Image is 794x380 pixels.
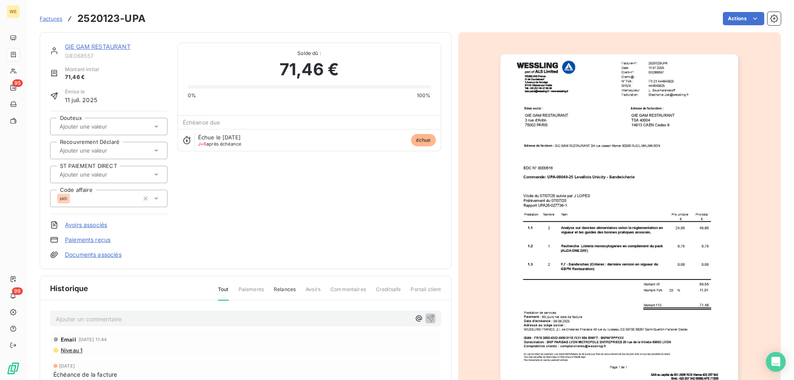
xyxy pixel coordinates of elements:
[61,336,76,343] span: Email
[198,134,241,141] span: Échue le [DATE]
[411,286,441,300] span: Portail client
[65,221,107,229] a: Avoirs associés
[65,251,122,259] a: Documents associés
[12,79,23,87] span: 95
[7,362,20,375] img: Logo LeanPay
[65,66,99,73] span: Montant initial
[7,5,20,18] div: WE
[218,286,229,301] span: Tout
[59,171,142,178] input: Ajouter une valeur
[50,283,88,294] span: Historique
[65,53,167,59] span: GIE068557
[77,11,146,26] h3: 2520123-UPA
[65,43,131,50] a: GIE GAM RESTAURANT
[274,286,296,300] span: Relances
[40,15,62,22] span: Factures
[60,196,67,201] span: skh
[12,287,23,295] span: 99
[198,141,242,146] span: après échéance
[65,96,97,104] span: 11 juil. 2025
[53,370,117,379] span: Échéance de la facture
[65,88,97,96] span: Émise le
[40,14,62,23] a: Factures
[188,50,431,57] span: Solde dû :
[59,363,75,368] span: [DATE]
[188,92,196,99] span: 0%
[65,236,110,244] a: Paiements reçus
[65,73,99,81] span: 71,46 €
[766,352,786,372] div: Open Intercom Messenger
[280,57,339,82] span: 71,46 €
[183,119,220,126] span: Échéance due
[59,147,142,154] input: Ajouter une valeur
[723,12,764,25] button: Actions
[376,286,401,300] span: Creditsafe
[417,92,431,99] span: 100%
[198,141,206,147] span: J+6
[306,286,320,300] span: Avoirs
[79,337,107,342] span: [DATE] 11:44
[239,286,264,300] span: Paiements
[60,347,82,354] span: Niveau 1
[330,286,366,300] span: Commentaires
[59,123,142,130] input: Ajouter une valeur
[411,134,436,146] span: échue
